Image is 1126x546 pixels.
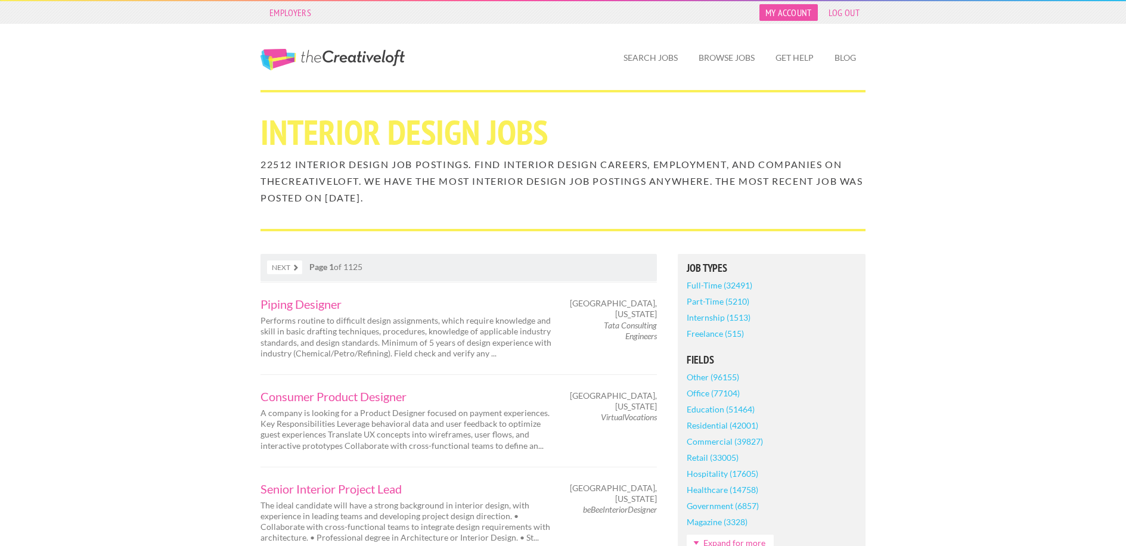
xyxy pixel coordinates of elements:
a: My Account [759,4,818,21]
span: [GEOGRAPHIC_DATA], [US_STATE] [570,483,657,504]
a: Other (96155) [687,369,739,385]
p: The ideal candidate will have a strong background in interior design, with experience in leading ... [260,500,553,544]
a: Commercial (39827) [687,433,763,449]
a: Education (51464) [687,401,755,417]
em: beBeeInteriorDesigner [583,504,657,514]
a: Search Jobs [614,44,687,72]
a: Senior Interior Project Lead [260,483,553,495]
a: Retail (33005) [687,449,739,466]
a: Piping Designer [260,298,553,310]
span: [GEOGRAPHIC_DATA], [US_STATE] [570,390,657,412]
a: Full-Time (32491) [687,277,752,293]
p: A company is looking for a Product Designer focused on payment experiences. Key Responsibilities ... [260,408,553,451]
nav: of 1125 [260,254,657,281]
a: Hospitality (17605) [687,466,758,482]
a: The Creative Loft [260,49,405,70]
a: Next [267,260,302,274]
a: Freelance (515) [687,325,744,342]
a: Get Help [766,44,823,72]
a: Log Out [823,4,866,21]
p: Performs routine to difficult design assignments, which require knowledge and skill in basic draf... [260,315,553,359]
a: Healthcare (14758) [687,482,758,498]
strong: Page 1 [309,262,334,272]
a: Magazine (3328) [687,514,747,530]
a: Browse Jobs [689,44,764,72]
h2: 22512 Interior Design job postings. Find Interior Design careers, employment, and companies on th... [260,156,866,206]
h1: Interior Design Jobs [260,115,866,150]
a: Blog [825,44,866,72]
span: [GEOGRAPHIC_DATA], [US_STATE] [570,298,657,319]
em: Tata Consulting Engineers [604,320,657,341]
a: Employers [263,4,317,21]
h5: Job Types [687,263,857,274]
a: Consumer Product Designer [260,390,553,402]
a: Residential (42001) [687,417,758,433]
a: Part-Time (5210) [687,293,749,309]
h5: Fields [687,355,857,365]
a: Office (77104) [687,385,740,401]
em: VirtualVocations [601,412,657,422]
a: Government (6857) [687,498,759,514]
a: Internship (1513) [687,309,750,325]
